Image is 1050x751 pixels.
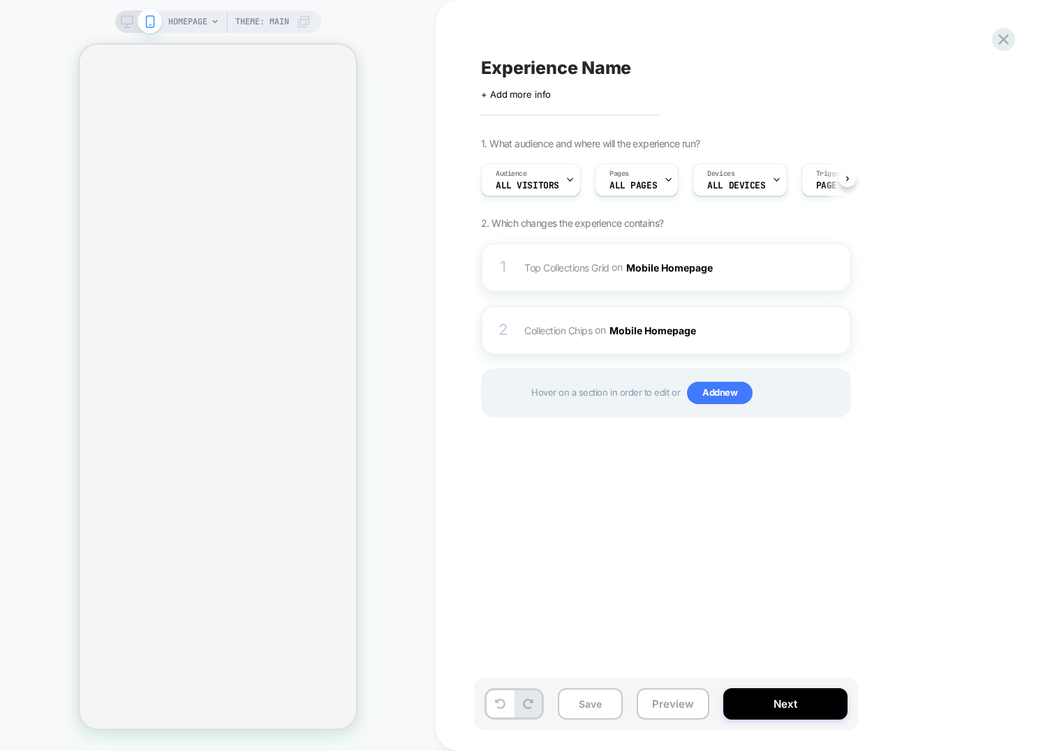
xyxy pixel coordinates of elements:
[609,320,707,341] button: Mobile Homepage
[707,169,734,179] span: Devices
[496,316,510,344] div: 2
[595,321,605,339] span: on
[687,382,753,404] span: Add new
[609,169,629,179] span: Pages
[637,688,709,720] button: Preview
[496,253,510,281] div: 1
[481,89,551,100] span: + Add more info
[168,10,207,33] span: HOMEPAGE
[481,137,700,149] span: 1. What audience and where will the experience run?
[612,258,622,276] span: on
[626,258,724,278] button: Mobile Homepage
[816,181,864,191] span: Page Load
[707,181,765,191] span: ALL DEVICES
[496,169,527,179] span: Audience
[531,382,843,404] span: Hover on a section in order to edit or
[481,57,631,78] span: Experience Name
[723,688,848,720] button: Next
[235,10,289,33] span: Theme: MAIN
[496,181,559,191] span: All Visitors
[481,217,663,229] span: 2. Which changes the experience contains?
[609,181,657,191] span: ALL PAGES
[816,169,843,179] span: Trigger
[524,261,609,273] span: Top Collections Grid
[558,688,623,720] button: Save
[524,324,592,336] span: Collection Chips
